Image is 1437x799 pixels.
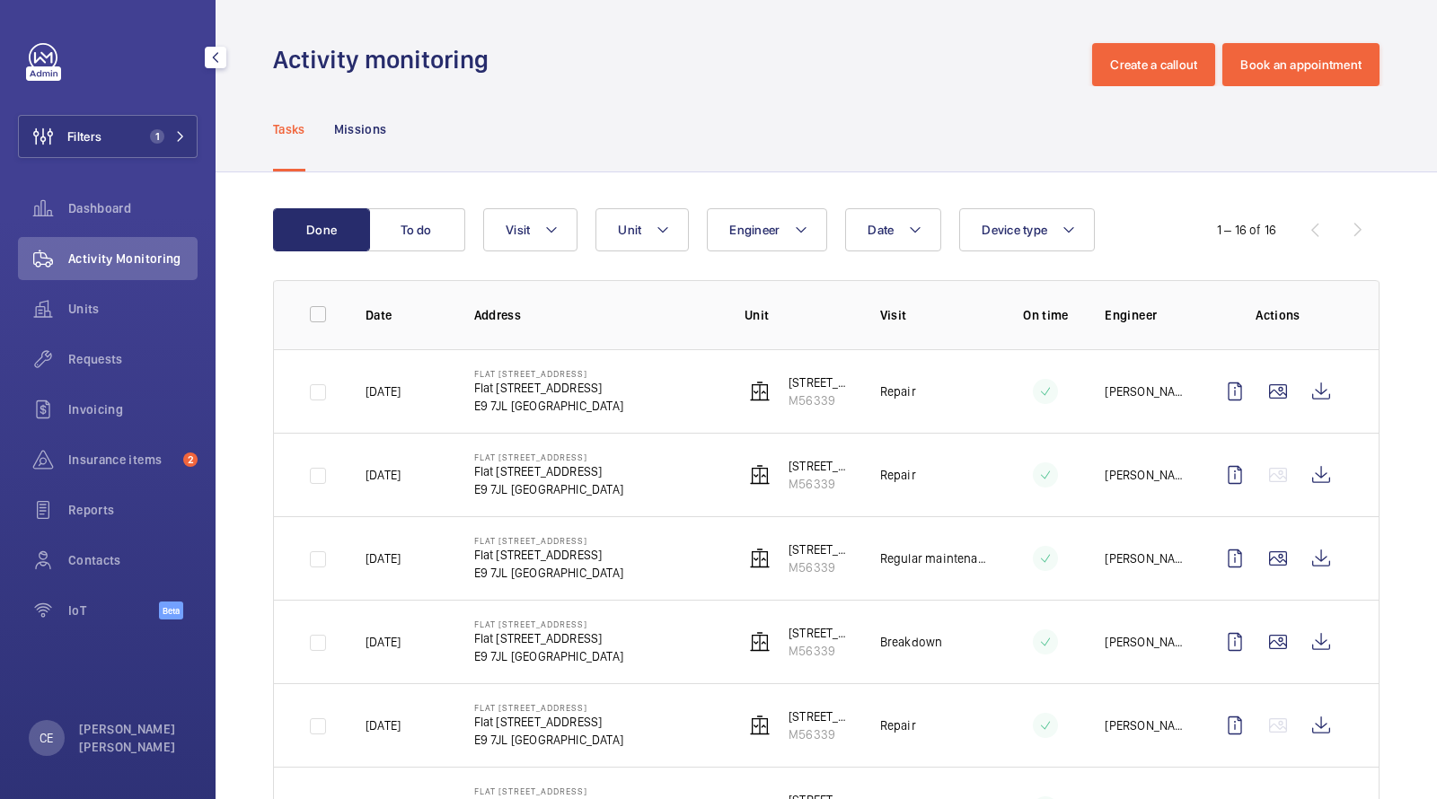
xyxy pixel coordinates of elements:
[880,382,916,400] p: Repair
[68,551,198,569] span: Contacts
[749,715,771,736] img: elevator.svg
[618,223,641,237] span: Unit
[845,208,941,251] button: Date
[68,400,198,418] span: Invoicing
[789,707,851,725] p: [STREET_ADDRESS][PERSON_NAME]
[1105,306,1185,324] p: Engineer
[789,475,851,493] p: M56339
[749,631,771,653] img: elevator.svg
[1105,633,1185,651] p: [PERSON_NAME]
[474,546,623,564] p: Flat [STREET_ADDRESS]
[506,223,530,237] span: Visit
[366,716,401,734] p: [DATE]
[474,713,623,731] p: Flat [STREET_ADDRESS]
[68,501,198,519] span: Reports
[18,115,198,158] button: Filters1
[789,725,851,743] p: M56339
[474,535,623,546] p: Flat [STREET_ADDRESS]
[79,720,187,756] p: [PERSON_NAME] [PERSON_NAME]
[1092,43,1215,86] button: Create a callout
[368,208,465,251] button: To do
[474,452,623,462] p: Flat [STREET_ADDRESS]
[1105,549,1185,567] p: [PERSON_NAME]
[474,306,716,324] p: Address
[474,379,623,397] p: Flat [STREET_ADDRESS]
[1213,306,1343,324] p: Actions
[68,300,198,318] span: Units
[707,208,827,251] button: Engineer
[749,548,771,569] img: elevator.svg
[474,397,623,415] p: E9 7JL [GEOGRAPHIC_DATA]
[474,619,623,629] p: Flat [STREET_ADDRESS]
[880,549,987,567] p: Regular maintenance
[1105,716,1185,734] p: [PERSON_NAME]
[474,702,623,713] p: Flat [STREET_ADDRESS]
[474,786,623,796] p: Flat [STREET_ADDRESS]
[40,729,53,747] p: CE
[483,208,577,251] button: Visit
[959,208,1095,251] button: Device type
[474,647,623,665] p: E9 7JL [GEOGRAPHIC_DATA]
[366,549,401,567] p: [DATE]
[749,381,771,402] img: elevator.svg
[366,306,445,324] p: Date
[68,451,176,469] span: Insurance items
[595,208,689,251] button: Unit
[789,540,851,558] p: [STREET_ADDRESS][PERSON_NAME]
[474,731,623,749] p: E9 7JL [GEOGRAPHIC_DATA]
[1222,43,1380,86] button: Book an appointment
[789,391,851,409] p: M56339
[150,129,164,144] span: 1
[749,464,771,486] img: elevator.svg
[1217,221,1276,239] div: 1 – 16 of 16
[789,624,851,642] p: [STREET_ADDRESS][PERSON_NAME]
[880,716,916,734] p: Repair
[1105,382,1185,400] p: [PERSON_NAME]
[68,199,198,217] span: Dashboard
[366,382,401,400] p: [DATE]
[366,466,401,484] p: [DATE]
[880,633,943,651] p: Breakdown
[880,466,916,484] p: Repair
[1105,466,1185,484] p: [PERSON_NAME]
[982,223,1047,237] span: Device type
[789,373,851,391] p: [STREET_ADDRESS][PERSON_NAME]
[273,43,499,76] h1: Activity monitoring
[789,457,851,475] p: [STREET_ADDRESS][PERSON_NAME]
[729,223,780,237] span: Engineer
[273,208,370,251] button: Done
[745,306,851,324] p: Unit
[880,306,987,324] p: Visit
[67,127,101,145] span: Filters
[474,629,623,647] p: Flat [STREET_ADDRESS]
[68,250,198,268] span: Activity Monitoring
[789,642,851,660] p: M56339
[159,601,183,619] span: Beta
[474,564,623,582] p: E9 7JL [GEOGRAPHIC_DATA]
[68,601,159,619] span: IoT
[183,452,198,467] span: 2
[474,368,623,379] p: Flat [STREET_ADDRESS]
[789,558,851,576] p: M56339
[474,462,623,480] p: Flat [STREET_ADDRESS]
[273,120,305,138] p: Tasks
[366,633,401,651] p: [DATE]
[1015,306,1076,324] p: On time
[68,350,198,368] span: Requests
[868,223,894,237] span: Date
[334,120,387,138] p: Missions
[474,480,623,498] p: E9 7JL [GEOGRAPHIC_DATA]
